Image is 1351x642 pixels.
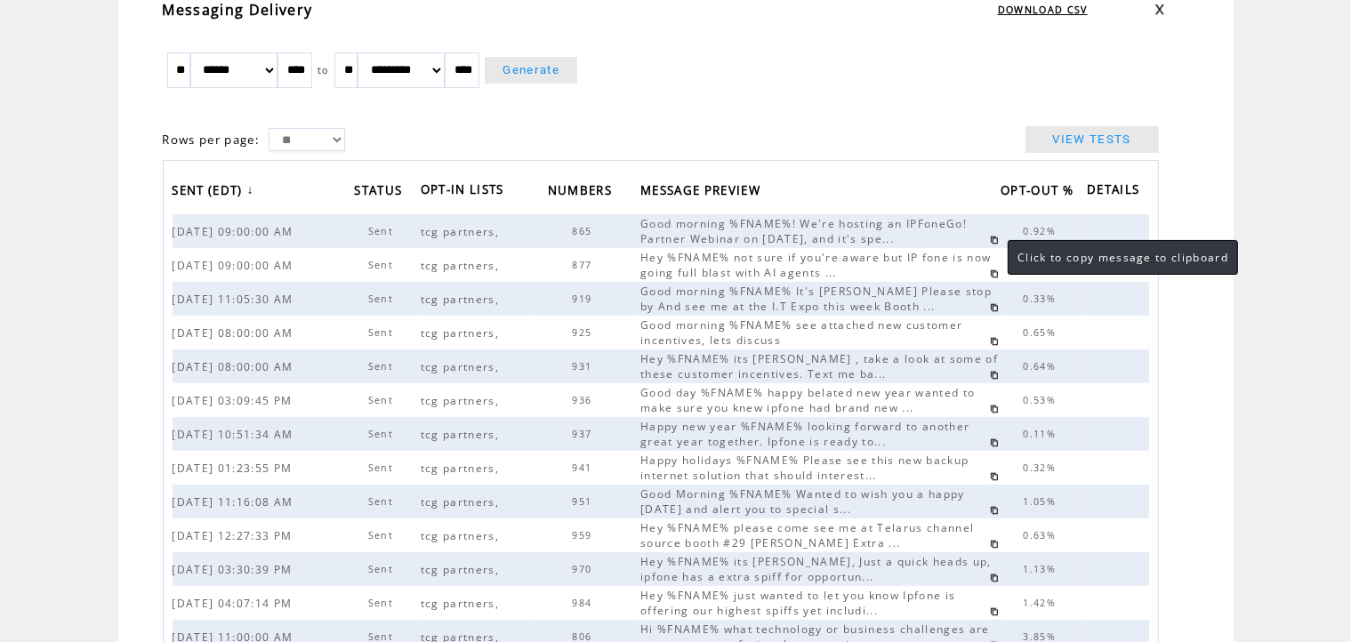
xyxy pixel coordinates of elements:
span: Click to copy message to clipboard [1017,250,1228,265]
span: 0.92% [1023,225,1060,237]
span: OPT-IN LISTS [421,177,509,206]
span: 865 [572,225,596,237]
span: Sent [368,259,398,271]
a: STATUS [355,177,412,206]
span: Sent [368,225,398,237]
span: Sent [368,461,398,474]
span: [DATE] 03:30:39 PM [173,562,297,577]
span: [DATE] 10:51:34 AM [173,427,298,442]
span: Good morning %FNAME% It's [PERSON_NAME] Please stop by And see me at the I.T Expo this week Booth... [640,284,992,314]
span: [DATE] 11:05:30 AM [173,292,298,307]
span: tcg partners, [421,596,503,611]
span: 0.32% [1023,461,1060,474]
span: 931 [572,360,596,373]
span: tcg partners, [421,393,503,408]
span: Rows per page: [163,132,261,148]
a: NUMBERS [548,177,621,206]
span: Good morning %FNAME%! We're hosting an IPFoneGo! Partner Webinar on [DATE], and it's spe... [640,216,967,246]
span: Good Morning %FNAME% Wanted to wish you a happy [DATE] and alert you to special s... [640,486,965,517]
span: Sent [368,495,398,508]
span: tcg partners, [421,427,503,442]
span: 936 [572,394,596,406]
span: SENT (EDT) [173,178,247,207]
span: tcg partners, [421,494,503,510]
span: 0.33% [1023,293,1060,305]
span: tcg partners, [421,528,503,543]
span: Sent [368,529,398,542]
span: 0.63% [1023,529,1060,542]
span: Good morning %FNAME% see attached new customer incentives, lets discuss [640,317,962,348]
span: 951 [572,495,596,508]
a: DOWNLOAD CSV [998,4,1088,16]
span: tcg partners, [421,292,503,307]
span: [DATE] 11:16:08 AM [173,494,298,510]
span: Sent [368,360,398,373]
span: tcg partners, [421,224,503,239]
span: 0.65% [1023,326,1060,339]
span: [DATE] 01:23:55 PM [173,461,297,476]
span: Hey %FNAME% its [PERSON_NAME] , take a look at some of these customer incentives. Text me ba... [640,351,998,381]
span: 1.05% [1023,495,1060,508]
span: [DATE] 03:09:45 PM [173,393,297,408]
span: 925 [572,326,596,339]
span: tcg partners, [421,562,503,577]
span: OPT-OUT % [1001,178,1078,207]
a: OPT-OUT % [1001,177,1082,206]
span: MESSAGE PREVIEW [640,178,765,207]
span: 959 [572,529,596,542]
a: Generate [485,57,577,84]
span: 0.11% [1023,428,1060,440]
span: to [318,64,329,76]
span: 970 [572,563,596,575]
span: Happy new year %FNAME% looking forward to another great year together. Ipfone is ready to... [640,419,969,449]
span: tcg partners, [421,359,503,374]
span: 919 [572,293,596,305]
span: [DATE] 09:00:00 AM [173,224,298,239]
span: [DATE] 08:00:00 AM [173,325,298,341]
span: 941 [572,461,596,474]
span: tcg partners, [421,258,503,273]
span: Sent [368,428,398,440]
span: 0.64% [1023,360,1060,373]
span: Sent [368,293,398,305]
span: 1.42% [1023,597,1060,609]
span: Hey %FNAME% its [PERSON_NAME], Just a quick heads up, ipfone has a extra spiff for opportun... [640,554,992,584]
span: NUMBERS [548,178,616,207]
span: [DATE] 08:00:00 AM [173,359,298,374]
span: 937 [572,428,596,440]
span: DETAILS [1087,177,1144,206]
span: [DATE] 12:27:33 PM [173,528,297,543]
span: Sent [368,326,398,339]
span: Sent [368,394,398,406]
span: Hey %FNAME% please come see me at Telarus channel source booth #29 [PERSON_NAME] Extra ... [640,520,974,550]
span: 0.53% [1023,394,1060,406]
span: Sent [368,563,398,575]
span: 984 [572,597,596,609]
span: tcg partners, [421,461,503,476]
span: Happy holidays %FNAME% Please see this new backup internet solution that should interest... [640,453,969,483]
a: SENT (EDT)↓ [173,177,259,206]
span: 1.13% [1023,563,1060,575]
span: 877 [572,259,596,271]
span: Hey %FNAME% just wanted to let you know Ipfone is offering our highest spiffs yet includi... [640,588,955,618]
span: [DATE] 04:07:14 PM [173,596,297,611]
span: Hey %FNAME% not sure if you're aware but IP fone is now going full blast with AI agents ... [640,250,991,280]
span: tcg partners, [421,325,503,341]
span: STATUS [355,178,407,207]
a: VIEW TESTS [1025,126,1159,153]
span: Sent [368,597,398,609]
span: Good day %FNAME% happy belated new year wanted to make sure you knew ipfone had brand new ... [640,385,975,415]
a: MESSAGE PREVIEW [640,177,769,206]
span: [DATE] 09:00:00 AM [173,258,298,273]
